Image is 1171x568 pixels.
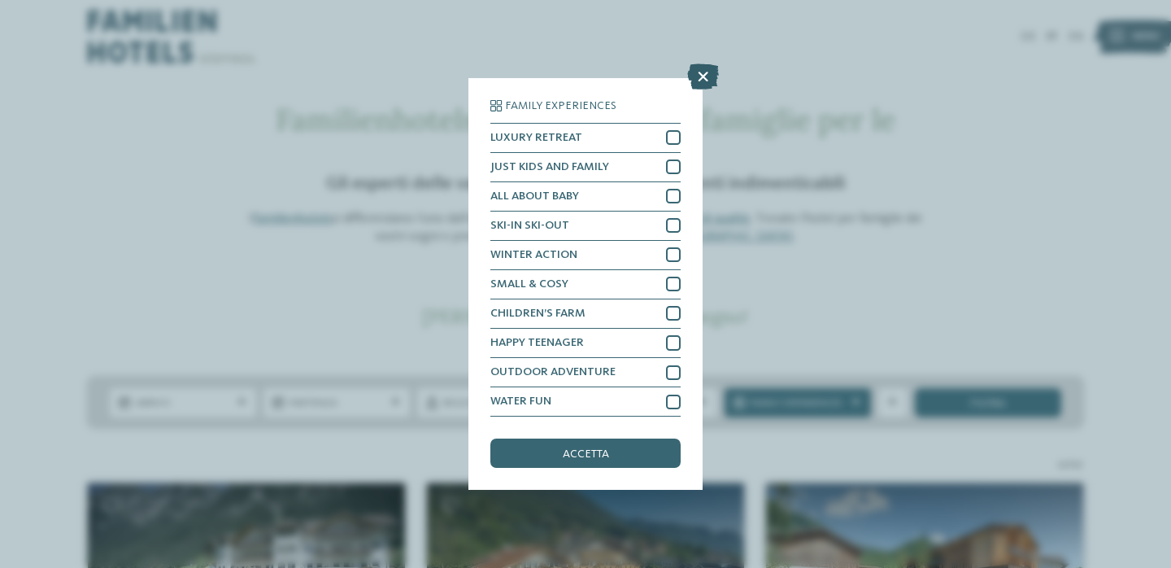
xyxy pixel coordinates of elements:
span: WINTER ACTION [490,249,577,260]
span: ALL ABOUT BABY [490,190,579,202]
span: SMALL & COSY [490,278,568,290]
span: accetta [563,448,609,460]
span: OUTDOOR ADVENTURE [490,366,616,378]
span: LUXURY RETREAT [490,132,582,143]
span: SKI-IN SKI-OUT [490,220,569,231]
span: HAPPY TEENAGER [490,337,584,348]
span: WATER FUN [490,395,551,407]
span: Family Experiences [505,100,616,111]
span: JUST KIDS AND FAMILY [490,161,609,173]
span: CHILDREN’S FARM [490,308,585,319]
